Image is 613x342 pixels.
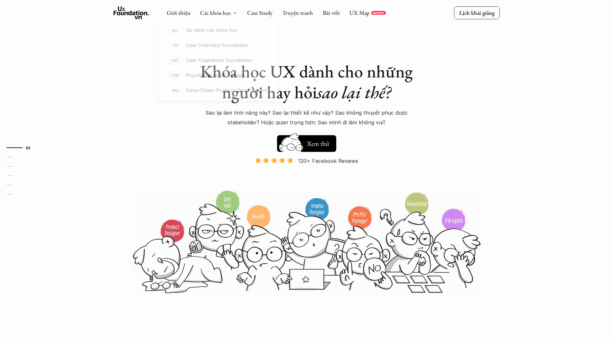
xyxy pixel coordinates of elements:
[159,53,278,68] a: UXFUser Experience Foundation
[172,58,179,62] p: UXF
[159,83,278,98] a: DADData-Driven Product Development
[298,156,358,166] p: 120+ Facebook Reviews
[306,139,330,148] h5: Xem thử
[186,56,252,65] p: User Experience Foundation
[186,41,248,50] p: User Interface Foundation
[194,108,419,127] p: Sao lại làm tính năng này? Sao lại thiết kế như vậy? Sao không thuyết phục được stakeholder? Hoặc...
[186,86,267,95] p: Data-Driven Product Development
[249,157,364,189] a: 120+ Facebook Reviews
[277,132,336,152] a: Xem thử
[373,11,385,15] p: REPORT
[172,88,179,92] p: DAD
[159,38,278,53] a: UIFUser Interface Foundation
[194,61,419,103] h1: Khóa học UX dành cho những người hay hỏi
[247,9,273,16] a: Case Study
[186,26,238,35] p: So sánh các khóa học
[323,9,340,16] a: Bài viết
[349,9,370,16] a: UX Map
[159,68,278,83] a: PXDPsychology in UX Design
[159,22,278,38] a: ALLSo sánh các khóa học
[282,9,313,16] a: Truyện tranh
[26,145,31,150] strong: 01
[459,9,495,16] p: Lịch khai giảng
[6,144,37,152] a: 01
[186,71,244,80] p: Psychology in UX Design
[172,73,179,77] p: PXD
[317,81,391,103] em: sao lại thế?
[172,43,178,47] p: UIF
[454,6,500,19] a: Lịch khai giảng
[167,9,190,16] a: Giới thiệu
[172,28,178,32] p: ALL
[200,9,231,16] a: Các khóa học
